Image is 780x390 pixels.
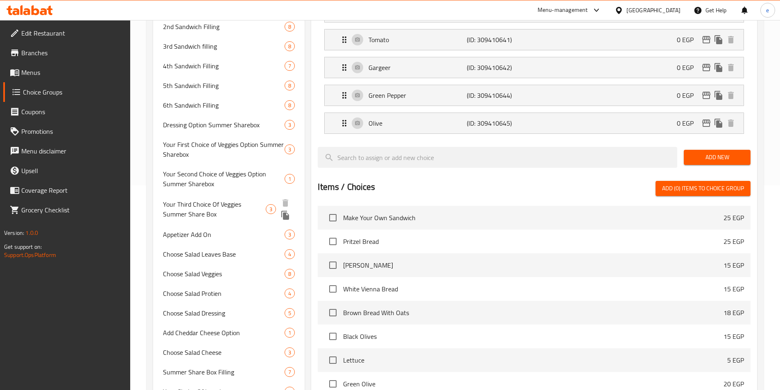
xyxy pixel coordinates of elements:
div: Choices [285,308,295,318]
div: Choose Salad Leaves Base4 [153,244,305,264]
div: Choices [285,174,295,184]
span: Green Olive [343,379,723,389]
button: duplicate [712,61,725,74]
span: Choose Salad Cheese [163,347,285,357]
p: 15 EGP [723,260,744,270]
span: Add New [690,152,744,162]
button: duplicate [712,117,725,129]
div: 5th Sandwich Filling8 [153,76,305,95]
button: edit [700,89,712,101]
span: 1 [285,175,294,183]
span: e [766,6,769,15]
div: [GEOGRAPHIC_DATA] [626,6,681,15]
div: Choices [285,120,295,130]
a: Grocery Checklist [3,200,130,220]
a: Support.OpsPlatform [4,250,56,260]
div: 6th Sandwich Filling8 [153,95,305,115]
span: Coverage Report [21,185,124,195]
div: Menu-management [538,5,588,15]
p: Olive [369,118,466,128]
button: delete [279,197,292,209]
span: 3 [285,349,294,356]
p: 20 EGP [723,379,744,389]
div: Choices [285,22,295,32]
div: Choices [285,81,295,90]
p: (ID: 309410644) [467,90,532,100]
span: Choose Salad Protien [163,289,285,298]
div: Summer Share Box Filling7 [153,362,305,382]
button: edit [700,34,712,46]
p: Tomato [369,35,466,45]
span: [PERSON_NAME] [343,260,723,270]
li: Expand [318,81,751,109]
span: Coupons [21,107,124,117]
span: 4 [285,250,294,258]
span: Grocery Checklist [21,205,124,215]
p: 0 EGP [677,35,700,45]
p: 15 EGP [723,331,744,341]
span: 3 [285,121,294,129]
div: Choices [285,230,295,239]
span: Pritzel Bread [343,237,723,246]
div: Choices [285,41,295,51]
div: Choices [285,347,295,357]
span: 2nd Sandwich Filling [163,22,285,32]
div: Choices [285,144,295,154]
span: 3 [285,146,294,153]
button: Add New [684,150,751,165]
span: Edit Restaurant [21,28,124,38]
div: Dressing Option Summer Sharebox3 [153,115,305,135]
a: Branches [3,43,130,63]
span: Your Third Choice Of Veggies Summer Share Box [163,199,266,219]
a: Coverage Report [3,180,130,200]
button: duplicate [712,34,725,46]
a: Promotions [3,122,130,141]
div: Choices [285,289,295,298]
h2: Items / Choices [318,181,375,193]
span: Black Olives [343,331,723,341]
button: edit [700,117,712,129]
p: 0 EGP [677,118,700,128]
span: Upsell [21,166,124,176]
div: Choices [285,269,295,279]
button: duplicate [279,209,292,221]
p: 5 EGP [727,355,744,365]
span: 6th Sandwich Filling [163,100,285,110]
span: 7 [285,368,294,376]
div: Choose Salad Veggies8 [153,264,305,284]
button: delete [725,34,737,46]
button: delete [725,89,737,101]
p: (ID: 309410641) [467,35,532,45]
div: 4th Sandwich Filling7 [153,56,305,76]
span: Branches [21,48,124,58]
span: Add Cheddar Cheese Option [163,328,285,338]
span: Choose Salad Leaves Base [163,249,285,259]
input: search [318,147,677,168]
span: Make Your Own Sandwich [343,213,723,223]
div: Choices [285,100,295,110]
span: Get support on: [4,241,42,252]
div: Choose Salad Protien4 [153,284,305,303]
span: Add (0) items to choice group [662,183,744,194]
div: Your Third Choice Of Veggies Summer Share Box3deleteduplicate [153,194,305,225]
div: Appetizer Add On3 [153,225,305,244]
button: Add (0) items to choice group [656,181,751,196]
span: Appetizer Add On [163,230,285,239]
span: 1 [285,329,294,337]
button: edit [700,61,712,74]
span: 4th Sandwich Filling [163,61,285,71]
div: Expand [325,29,744,50]
a: Menu disclaimer [3,141,130,161]
a: Upsell [3,161,130,180]
p: 18 EGP [723,308,744,318]
p: Gargeer [369,63,466,72]
span: Select choice [324,257,341,274]
span: 8 [285,270,294,278]
span: Your Second Choice of Veggies Option Summer Sharebox [163,169,285,189]
span: Brown Bread With Oats [343,308,723,318]
a: Edit Restaurant [3,23,130,43]
span: 3rd Sandwich filling [163,41,285,51]
span: Select choice [324,209,341,226]
span: 5 [285,309,294,317]
button: delete [725,117,737,129]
